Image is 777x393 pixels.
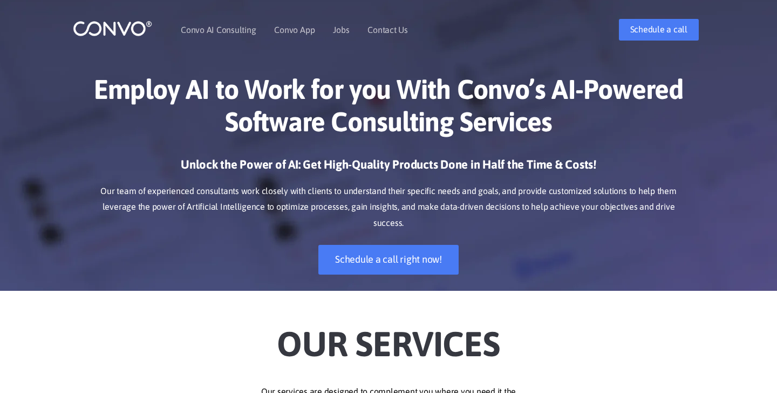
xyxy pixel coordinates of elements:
p: Our team of experienced consultants work closely with clients to understand their specific needs ... [89,183,688,232]
a: Contact Us [367,25,408,34]
a: Convo AI Consulting [181,25,256,34]
a: Schedule a call [619,19,699,41]
a: Schedule a call right now! [318,245,459,275]
img: logo_1.png [73,20,152,37]
h1: Employ AI to Work for you With Convo’s AI-Powered Software Consulting Services [89,73,688,146]
h2: Our Services [89,307,688,368]
a: Jobs [333,25,349,34]
a: Convo App [274,25,315,34]
h3: Unlock the Power of AI: Get High-Quality Products Done in Half the Time & Costs! [89,157,688,181]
